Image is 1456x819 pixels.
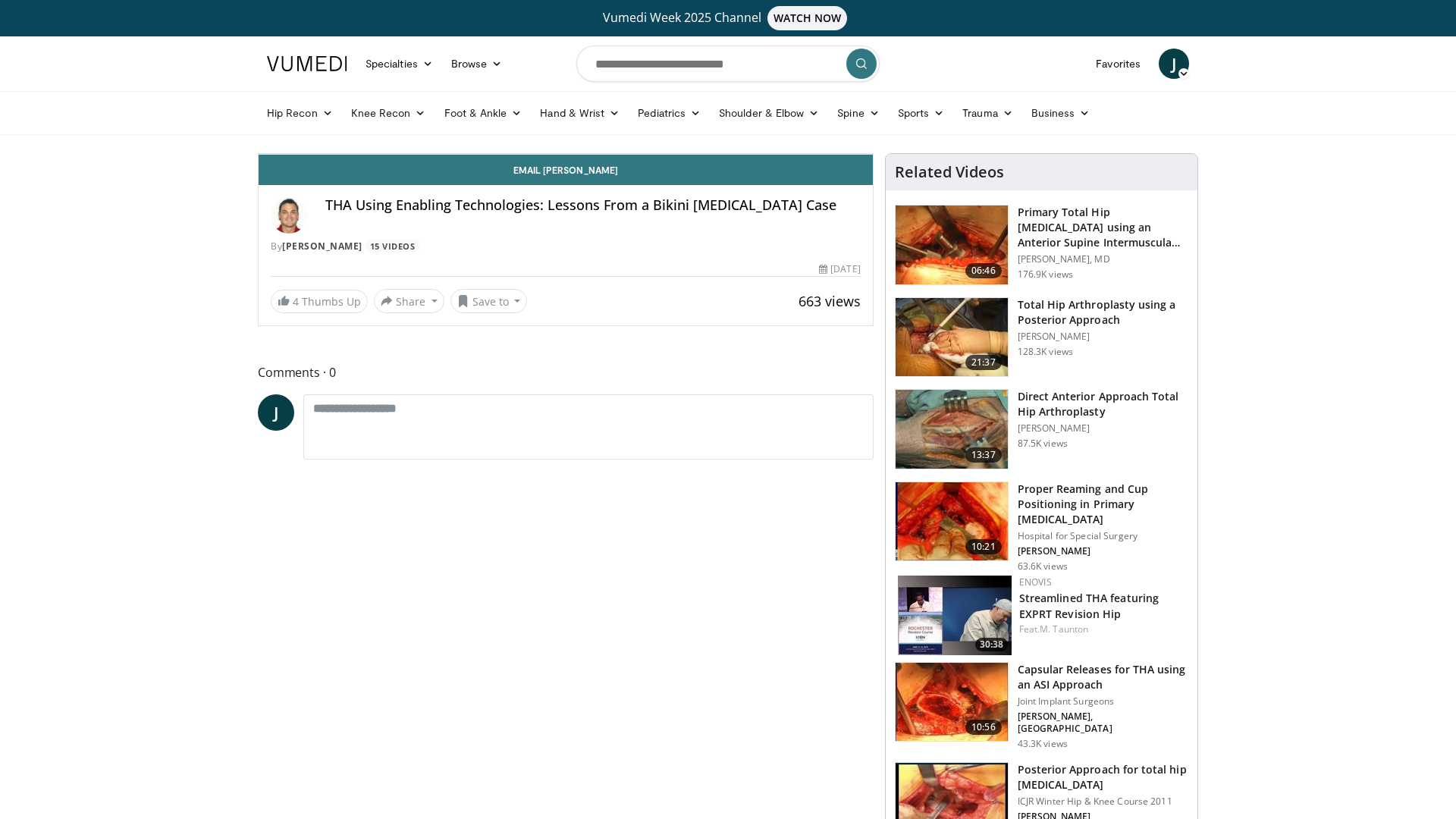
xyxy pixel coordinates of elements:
[293,294,299,309] span: 4
[965,447,1002,463] span: 13:37
[629,98,710,128] a: Pediatrics
[1018,205,1188,250] h3: Primary Total Hip [MEDICAL_DATA] using an Anterior Supine Intermuscula…
[895,389,1188,469] a: 13:37 Direct Anterior Approach Total Hip Arthroplasty [PERSON_NAME] 87.5K views
[1022,98,1100,128] a: Business
[1087,49,1150,79] a: Favorites
[1018,438,1068,450] p: 87.5K views
[896,298,1008,377] img: 286987_0000_1.png.150x105_q85_crop-smart_upscale.jpg
[889,98,954,128] a: Sports
[896,482,1008,561] img: 9ceeadf7-7a50-4be6-849f-8c42a554e74d.150x105_q85_crop-smart_upscale.jpg
[898,576,1012,655] img: 099a0359-b241-4c0e-b33e-4b9c9876bee9.150x105_q85_crop-smart_upscale.jpg
[1159,49,1189,79] a: J
[1018,711,1188,735] p: [PERSON_NAME], [GEOGRAPHIC_DATA]
[896,206,1008,284] img: 263423_3.png.150x105_q85_crop-smart_upscale.jpg
[895,297,1188,378] a: 21:37 Total Hip Arthroplasty using a Posterior Approach [PERSON_NAME] 128.3K views
[896,663,1008,742] img: 314571_3.png.150x105_q85_crop-smart_upscale.jpg
[1018,662,1188,692] h3: Capsular Releases for THA using an ASI Approach
[1018,422,1188,435] p: [PERSON_NAME]
[365,240,420,253] a: 15 Videos
[1019,623,1185,636] div: Feat.
[799,292,861,310] span: 663 views
[819,262,860,276] div: [DATE]
[975,638,1008,651] span: 30:38
[259,155,873,185] a: Email [PERSON_NAME]
[267,56,347,71] img: VuMedi Logo
[1018,389,1188,419] h3: Direct Anterior Approach Total Hip Arthroplasty
[1018,695,1188,708] p: Joint Implant Surgeons
[356,49,442,79] a: Specialties
[1018,762,1188,792] h3: Posterior Approach for total hip [MEDICAL_DATA]
[435,98,532,128] a: Foot & Ankle
[1018,530,1188,542] p: Hospital for Special Surgery
[1018,346,1073,358] p: 128.3K views
[271,197,307,234] img: Avatar
[1019,591,1159,621] a: Streamlined THA featuring EXPRT Revision Hip
[325,197,861,214] h4: THA Using Enabling Technologies: Lessons From a Bikini [MEDICAL_DATA] Case
[710,98,828,128] a: Shoulder & Elbow
[965,539,1002,554] span: 10:21
[898,576,1012,655] a: 30:38
[1019,576,1052,588] a: Enovis
[895,482,1188,573] a: 10:21 Proper Reaming and Cup Positioning in Primary [MEDICAL_DATA] Hospital for Special Surgery [...
[1018,545,1188,557] p: [PERSON_NAME]
[282,240,362,253] a: [PERSON_NAME]
[1018,331,1188,343] p: [PERSON_NAME]
[531,98,629,128] a: Hand & Wrist
[259,154,873,155] video-js: Video Player
[1018,560,1068,573] p: 63.6K views
[1040,623,1088,635] a: M. Taunton
[258,98,342,128] a: Hip Recon
[767,6,848,30] span: WATCH NOW
[576,45,880,82] input: Search topics, interventions
[374,289,444,313] button: Share
[258,362,874,382] span: Comments 0
[828,98,888,128] a: Spine
[895,662,1188,750] a: 10:56 Capsular Releases for THA using an ASI Approach Joint Implant Surgeons [PERSON_NAME], [GEOG...
[1018,795,1188,808] p: ICJR Winter Hip & Knee Course 2011
[1018,738,1068,750] p: 43.3K views
[953,98,1022,128] a: Trauma
[965,355,1002,370] span: 21:37
[896,390,1008,469] img: 294118_0000_1.png.150x105_q85_crop-smart_upscale.jpg
[342,98,435,128] a: Knee Recon
[1018,482,1188,527] h3: Proper Reaming and Cup Positioning in Primary [MEDICAL_DATA]
[271,290,368,313] a: 4 Thumbs Up
[965,720,1002,735] span: 10:56
[1018,297,1188,328] h3: Total Hip Arthroplasty using a Posterior Approach
[895,163,1004,181] h4: Related Videos
[442,49,512,79] a: Browse
[271,240,861,253] div: By
[269,6,1187,30] a: Vumedi Week 2025 ChannelWATCH NOW
[1018,253,1188,265] p: [PERSON_NAME], MD
[258,394,294,431] a: J
[965,263,1002,278] span: 06:46
[895,205,1188,285] a: 06:46 Primary Total Hip [MEDICAL_DATA] using an Anterior Supine Intermuscula… [PERSON_NAME], MD 1...
[1018,268,1073,281] p: 176.9K views
[450,289,528,313] button: Save to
